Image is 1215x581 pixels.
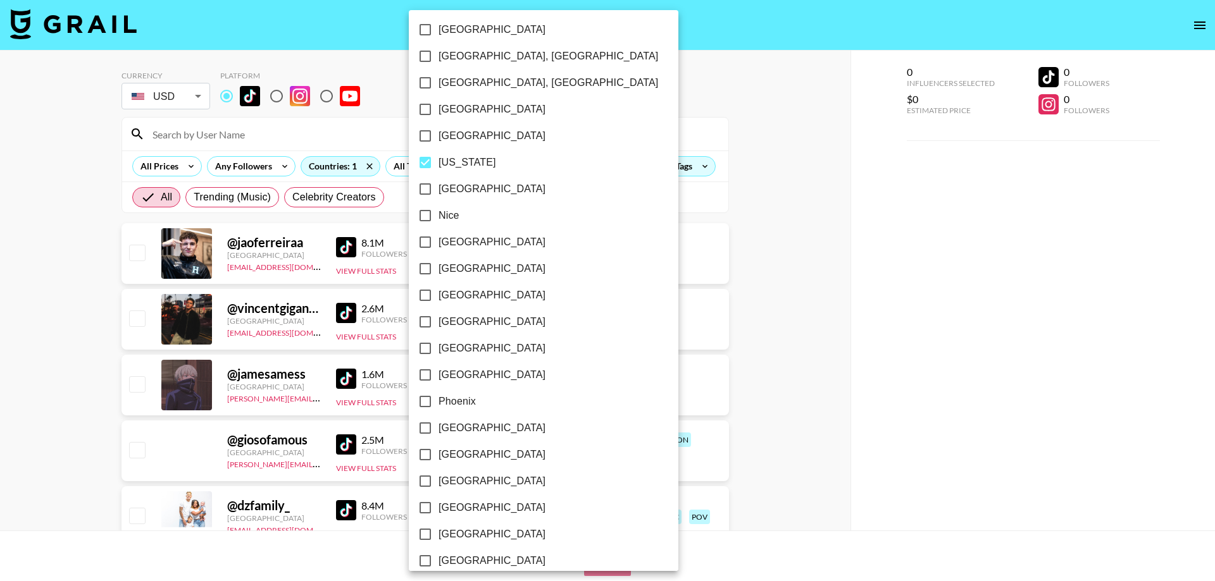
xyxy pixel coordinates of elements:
[439,22,545,37] span: [GEOGRAPHIC_DATA]
[439,208,459,223] span: Nice
[439,394,476,409] span: Phoenix
[439,447,545,462] span: [GEOGRAPHIC_DATA]
[439,420,545,436] span: [GEOGRAPHIC_DATA]
[439,235,545,250] span: [GEOGRAPHIC_DATA]
[439,553,545,568] span: [GEOGRAPHIC_DATA]
[439,500,545,515] span: [GEOGRAPHIC_DATA]
[439,261,545,276] span: [GEOGRAPHIC_DATA]
[439,474,545,489] span: [GEOGRAPHIC_DATA]
[439,181,545,197] span: [GEOGRAPHIC_DATA]
[439,314,545,329] span: [GEOGRAPHIC_DATA]
[439,49,658,64] span: [GEOGRAPHIC_DATA], [GEOGRAPHIC_DATA]
[439,102,545,117] span: [GEOGRAPHIC_DATA]
[439,527,545,542] span: [GEOGRAPHIC_DATA]
[439,288,545,303] span: [GEOGRAPHIC_DATA]
[439,367,545,382] span: [GEOGRAPHIC_DATA]
[439,341,545,356] span: [GEOGRAPHIC_DATA]
[439,128,545,144] span: [GEOGRAPHIC_DATA]
[1152,518,1200,566] iframe: Drift Widget Chat Controller
[439,75,658,90] span: [GEOGRAPHIC_DATA], [GEOGRAPHIC_DATA]
[439,155,496,170] span: [US_STATE]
